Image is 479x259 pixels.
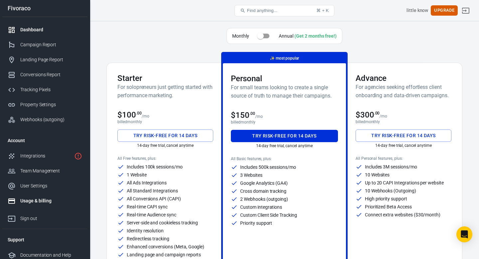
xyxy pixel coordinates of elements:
[240,221,272,225] p: Priority support
[365,196,407,201] p: High priority support
[235,5,334,16] button: Find anything...⌘ + K
[231,143,338,148] p: 14-day free trial, cancel anytime
[20,41,82,48] div: Campaign Report
[240,213,297,217] p: Custom Client Side Tracking
[2,193,87,208] a: Usage & billing
[20,182,82,189] div: User Settings
[356,110,380,120] span: $300
[20,56,82,63] div: Landing Page Report
[127,164,183,169] p: Includes 100k sessions/mo
[240,165,296,169] p: Includes 500k sessions/mo
[20,215,82,222] div: Sign out
[356,156,451,161] p: All Personal features, plus:
[356,120,451,124] p: billed monthly
[316,8,329,13] div: ⌘ + K
[2,22,87,37] a: Dashboard
[231,111,255,120] span: $150
[240,189,286,193] p: Cross domain tracking
[249,111,255,116] sup: .00
[231,83,338,100] h6: For small teams looking to create a single source of truth to manage their campaigns.
[117,143,213,148] p: 14-day free trial, cancel anytime
[356,143,451,148] p: 14-day free trial, cancel anytime
[365,180,444,185] p: Up to 20 CAPI Integrations per website
[117,83,213,100] h6: For solopreneurs just getting started with performance marketing.
[365,188,416,193] p: 10 Webhooks (Outgoing)
[279,33,337,40] div: Annual
[2,67,87,82] a: Conversions Report
[2,52,87,67] a: Landing Page Report
[127,188,178,193] p: All Standard Integrations
[431,5,458,16] button: Upgrade
[365,164,417,169] p: Includes 3M sessions/mo
[406,7,428,14] div: Account id: mo8GAE1d
[142,114,149,119] p: /mo
[117,129,213,142] button: Try risk-free for 14 days
[240,197,288,201] p: 2 Webhooks (outgoing)
[270,56,275,61] span: magic
[20,86,82,93] div: Tracking Pixels
[20,116,82,123] div: Webhooks (outgoing)
[231,120,338,125] p: billed monthly
[117,110,142,120] span: $100
[117,156,213,161] p: All Free features, plus:
[2,5,87,11] div: Fivoraco
[127,180,167,185] p: All Ads Integrations
[117,74,213,83] h3: Starter
[127,196,181,201] p: All Conversions API (CAPI)
[20,197,82,204] div: Usage & billing
[20,167,82,174] div: Team Management
[127,212,176,217] p: Real-time Audience sync
[380,114,387,119] p: /mo
[356,129,451,142] button: Try risk-free for 14 days
[356,74,451,83] h3: Advance
[294,33,337,39] div: (Get 2 months free!)
[231,156,338,161] p: All Basic features, plus:
[270,55,299,62] p: most popular
[365,212,440,217] p: Connect extra websites ($30/month)
[117,120,213,124] p: billed monthly
[127,228,164,233] p: Identity resolution
[20,152,72,159] div: Integrations
[127,236,169,241] p: Redirectless tracking
[2,208,87,226] a: Sign out
[127,172,147,177] p: 1 Website
[2,163,87,178] a: Team Management
[232,33,249,40] p: Monthly
[2,232,87,248] li: Support
[2,97,87,112] a: Property Settings
[127,252,201,257] p: Landing page and campaign reports
[20,71,82,78] div: Conversions Report
[247,8,277,13] span: Find anything...
[2,112,87,127] a: Webhooks (outgoing)
[374,111,380,116] sup: .00
[458,3,474,19] a: Sign out
[240,181,288,185] p: Google Analytics (GA4)
[2,132,87,148] li: Account
[356,83,451,100] h6: For agencies seeking effortless client onboarding and data-driven campaigns.
[136,111,142,116] sup: .00
[20,101,82,108] div: Property Settings
[231,130,338,142] button: Try risk-free for 14 days
[255,114,263,119] p: /mo
[456,226,472,242] div: Open Intercom Messenger
[127,204,168,209] p: Real-time CAPI sync
[365,172,390,177] p: 10 Websites
[127,244,204,249] p: Enhanced conversions (Meta, Google)
[20,26,82,33] div: Dashboard
[365,204,412,209] p: Prioritized Beta Access
[240,173,262,177] p: 3 Websites
[20,252,82,259] div: Documentation and Help
[2,37,87,52] a: Campaign Report
[127,220,198,225] p: Server-side and cookieless tracking
[2,82,87,97] a: Tracking Pixels
[240,205,282,209] p: Custom integrations
[74,152,82,160] svg: 1 networks not verified yet
[2,148,87,163] a: Integrations
[2,178,87,193] a: User Settings
[231,74,338,83] h3: Personal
